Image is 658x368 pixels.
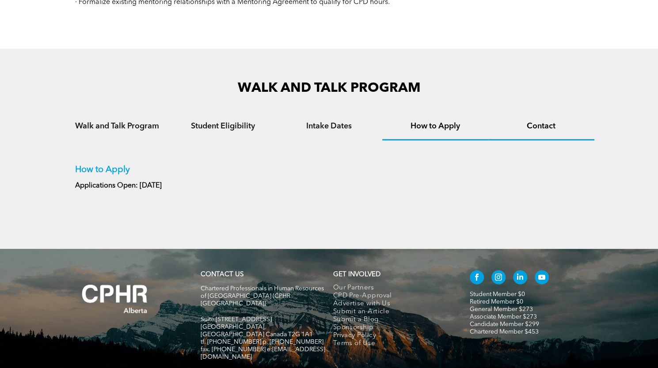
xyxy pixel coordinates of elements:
[496,121,586,131] h4: Contact
[470,329,539,335] a: Chartered Member $453
[333,284,451,292] a: Our Partners
[470,306,533,312] a: General Member $273
[75,165,583,175] p: How to Apply
[513,270,527,286] a: linkedin
[64,267,166,331] img: A white background with a few lines on it
[390,121,480,131] h4: How to Apply
[178,121,268,131] h4: Student Eligibility
[333,332,451,340] a: Privacy Policy
[333,324,451,332] a: Sponsorship
[201,271,243,278] a: CONTACT US
[201,324,313,338] span: [GEOGRAPHIC_DATA], [GEOGRAPHIC_DATA] Canada T2G 1A1
[333,300,451,308] a: Advertise with Us
[75,182,162,189] strong: Applications Open: [DATE]
[333,271,380,278] span: GET INVOLVED
[284,121,374,131] h4: Intake Dates
[238,82,421,95] span: WALK AND TALK PROGRAM
[201,285,324,307] span: Chartered Professionals in Human Resources of [GEOGRAPHIC_DATA] (CPHR [GEOGRAPHIC_DATA])
[72,121,162,131] h4: Walk and Talk Program
[333,316,451,324] a: Submit a Blog
[470,270,484,286] a: facebook
[470,314,537,320] a: Associate Member $273
[201,316,272,323] span: Suite [STREET_ADDRESS]
[333,308,451,316] a: Submit an Article
[201,346,325,360] span: fax. [PHONE_NUMBER] e:[EMAIL_ADDRESS][DOMAIN_NAME]
[470,291,525,297] a: Student Member $0
[535,270,549,286] a: youtube
[491,270,506,286] a: instagram
[470,299,523,305] a: Retired Member $0
[201,339,323,345] span: tf. [PHONE_NUMBER] p. [PHONE_NUMBER]
[470,321,539,327] a: Candidate Member $299
[333,340,451,348] a: Terms of Use
[333,292,451,300] a: CPD Pre-Approval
